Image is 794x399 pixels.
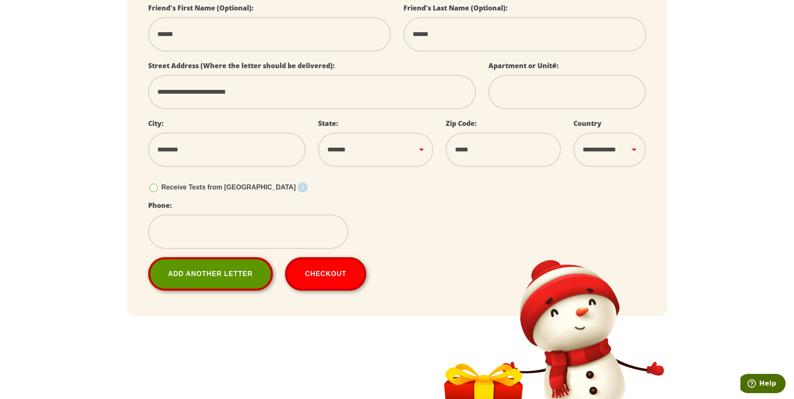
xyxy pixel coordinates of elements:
label: Zip Code: [446,119,477,128]
label: Country [573,119,601,128]
label: City: [148,119,164,128]
label: Friend's First Name (Optional): [148,3,254,13]
label: Apartment or Unit#: [488,61,559,70]
button: Checkout [285,257,367,291]
a: Add Another Letter [148,257,273,291]
span: Receive Texts from [GEOGRAPHIC_DATA] [162,184,296,191]
iframe: Opens a widget where you can find more information [740,374,786,395]
label: State: [318,119,338,128]
label: Street Address (Where the letter should be delivered): [148,61,335,70]
label: Friend's Last Name (Optional): [403,3,508,13]
label: Phone: [148,201,172,210]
